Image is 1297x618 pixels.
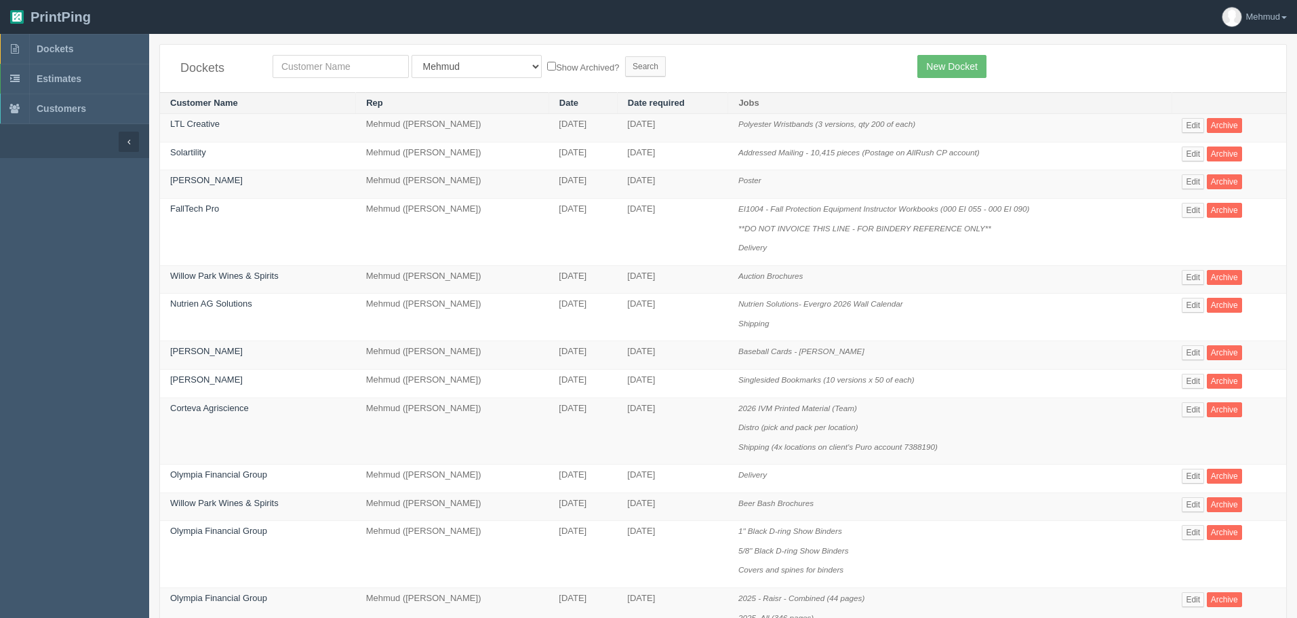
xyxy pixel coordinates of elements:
[548,341,617,370] td: [DATE]
[738,404,857,412] i: 2026 IVM Printed Material (Team)
[917,55,986,78] a: New Docket
[548,199,617,266] td: [DATE]
[1207,118,1242,133] a: Archive
[738,319,770,328] i: Shipping
[738,347,864,355] i: Baseball Cards - [PERSON_NAME]
[617,114,728,142] td: [DATE]
[356,199,549,266] td: Mehmud ([PERSON_NAME])
[1207,270,1242,285] a: Archive
[356,265,549,294] td: Mehmud ([PERSON_NAME])
[356,521,549,588] td: Mehmud ([PERSON_NAME])
[1182,525,1204,540] a: Edit
[170,271,279,281] a: Willow Park Wines & Spirits
[1182,374,1204,389] a: Edit
[170,175,243,185] a: [PERSON_NAME]
[37,103,86,114] span: Customers
[548,465,617,493] td: [DATE]
[170,98,238,108] a: Customer Name
[628,98,685,108] a: Date required
[738,148,980,157] i: Addressed Mailing - 10,415 pieces (Postage on AllRush CP account)
[1207,469,1242,484] a: Archive
[356,369,549,398] td: Mehmud ([PERSON_NAME])
[170,204,219,214] a: FallTech Pro
[738,204,1029,213] i: EI1004 - Fall Protection Equipment Instructor Workbooks (000 EI 055 - 000 EI 090)
[548,369,617,398] td: [DATE]
[356,114,549,142] td: Mehmud ([PERSON_NAME])
[738,224,991,233] i: **DO NOT INVOICE THIS LINE - FOR BINDERY REFERENCE ONLY**
[170,147,206,157] a: Solartility
[738,243,767,252] i: Delivery
[170,593,267,603] a: Olympia Financial Group
[1207,374,1242,389] a: Archive
[617,465,728,493] td: [DATE]
[356,170,549,199] td: Mehmud ([PERSON_NAME])
[548,142,617,170] td: [DATE]
[738,423,858,431] i: Distro (pick and pack per location)
[625,56,666,77] input: Search
[738,565,843,574] i: Covers and spines for binders
[356,294,549,341] td: Mehmud ([PERSON_NAME])
[170,526,267,536] a: Olympia Financial Group
[1207,203,1242,218] a: Archive
[738,594,864,602] i: 2025 - Raisr - Combined (44 pages)
[1182,270,1204,285] a: Edit
[617,398,728,465] td: [DATE]
[180,62,252,75] h4: Dockets
[170,469,267,480] a: Olympia Financial Group
[170,403,249,413] a: Corteva Agriscience
[617,294,728,341] td: [DATE]
[548,398,617,465] td: [DATE]
[738,526,842,535] i: 1" Black D-ring Show Binders
[1182,203,1204,218] a: Edit
[356,398,549,465] td: Mehmud ([PERSON_NAME])
[1182,298,1204,313] a: Edit
[1222,7,1241,26] img: avatar_default-7531ab5dedf162e01f1e0bb0964e6a185e93c5c22dfe317fb01d7f8cd2b1632c.jpg
[738,442,938,451] i: Shipping (4x locations on client's Puro account 7388190)
[547,59,619,75] label: Show Archived?
[548,114,617,142] td: [DATE]
[617,493,728,521] td: [DATE]
[1182,118,1204,133] a: Edit
[170,298,252,309] a: Nutrien AG Solutions
[617,142,728,170] td: [DATE]
[1207,345,1242,360] a: Archive
[1182,497,1204,512] a: Edit
[1207,147,1242,161] a: Archive
[356,142,549,170] td: Mehmud ([PERSON_NAME])
[1182,345,1204,360] a: Edit
[170,374,243,385] a: [PERSON_NAME]
[37,73,81,84] span: Estimates
[356,465,549,493] td: Mehmud ([PERSON_NAME])
[738,546,849,555] i: 5/8" Black D-ring Show Binders
[738,176,761,185] i: Poster
[728,92,1172,114] th: Jobs
[559,98,578,108] a: Date
[1182,147,1204,161] a: Edit
[738,271,803,280] i: Auction Brochures
[548,294,617,341] td: [DATE]
[548,521,617,588] td: [DATE]
[356,493,549,521] td: Mehmud ([PERSON_NAME])
[1182,592,1204,607] a: Edit
[1182,469,1204,484] a: Edit
[1207,592,1242,607] a: Archive
[617,170,728,199] td: [DATE]
[356,341,549,370] td: Mehmud ([PERSON_NAME])
[1207,497,1242,512] a: Archive
[1182,174,1204,189] a: Edit
[37,43,73,54] span: Dockets
[617,265,728,294] td: [DATE]
[738,119,915,128] i: Polyester Wristbands (3 versions, qty 200 of each)
[1207,298,1242,313] a: Archive
[10,10,24,24] img: logo-3e63b451c926e2ac314895c53de4908e5d424f24456219fb08d385ab2e579770.png
[548,265,617,294] td: [DATE]
[170,346,243,356] a: [PERSON_NAME]
[1207,525,1242,540] a: Archive
[738,499,814,507] i: Beer Bash Brochures
[1207,402,1242,417] a: Archive
[170,498,279,508] a: Willow Park Wines & Spirits
[738,375,915,384] i: Singlesided Bookmarks (10 versions x 50 of each)
[617,521,728,588] td: [DATE]
[738,470,767,479] i: Delivery
[547,62,556,71] input: Show Archived?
